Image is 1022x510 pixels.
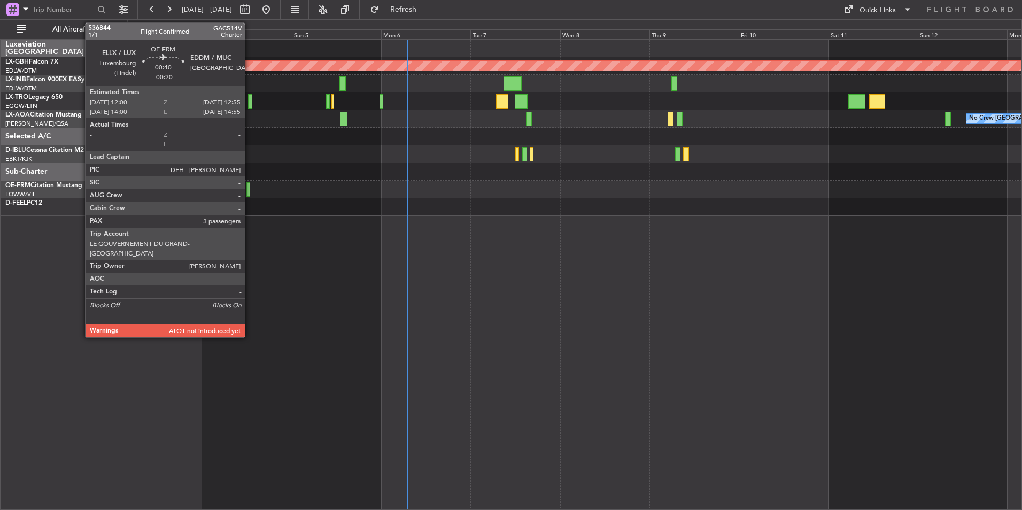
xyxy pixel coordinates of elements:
a: LOWW/VIE [5,190,36,198]
div: Sat 11 [829,29,918,39]
div: Sun 5 [292,29,381,39]
div: Quick Links [860,5,896,16]
div: Sun 12 [918,29,1007,39]
a: LX-TROLegacy 650 [5,94,63,101]
span: D-FEEL [5,200,27,206]
input: Trip Number [33,2,94,18]
div: Fri 10 [739,29,828,39]
span: LX-GBH [5,59,29,65]
a: EDLW/DTM [5,67,37,75]
span: LX-AOA [5,112,30,118]
div: Wed 8 [560,29,649,39]
a: D-IBLUCessna Citation M2 [5,147,84,153]
button: Quick Links [838,1,917,18]
button: All Aircraft [12,21,116,38]
div: Mon 6 [381,29,470,39]
a: LX-GBHFalcon 7X [5,59,58,65]
span: Refresh [381,6,426,13]
a: EDLW/DTM [5,84,37,92]
span: All Aircraft [28,26,113,33]
a: D-FEELPC12 [5,200,42,206]
a: LX-INBFalcon 900EX EASy II [5,76,90,83]
a: EGGW/LTN [5,102,37,110]
div: [DATE] [129,21,148,30]
a: OE-FRMCitation Mustang [5,182,82,189]
div: Sat 4 [202,29,291,39]
div: Tue 7 [470,29,560,39]
div: Thu 9 [649,29,739,39]
button: Refresh [365,1,429,18]
div: Fri 3 [113,29,202,39]
a: LX-AOACitation Mustang [5,112,82,118]
a: EBKT/KJK [5,155,32,163]
span: D-IBLU [5,147,26,153]
a: [PERSON_NAME]/QSA [5,120,68,128]
div: Planned Maint [GEOGRAPHIC_DATA] [97,75,199,91]
span: LX-INB [5,76,26,83]
span: OE-FRM [5,182,30,189]
span: [DATE] - [DATE] [182,5,232,14]
span: LX-TRO [5,94,28,101]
